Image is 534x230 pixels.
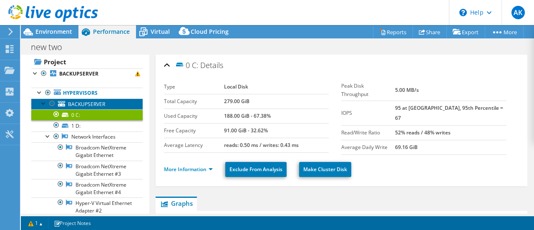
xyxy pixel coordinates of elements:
[164,83,224,91] label: Type
[459,9,467,16] svg: \n
[395,86,419,94] b: 5.00 MB/s
[299,162,351,177] a: Make Cluster Disk
[164,166,213,173] a: More Information
[224,83,248,90] b: Local Disk
[164,141,224,149] label: Average Latency
[341,109,395,117] label: IOPS
[27,43,75,52] h1: new two
[395,104,503,121] b: 95 at [GEOGRAPHIC_DATA], 95th Percentile = 67
[224,127,268,134] b: 91.00 GiB - 32.62%
[31,161,143,179] a: Broadcom NetXtreme Gigabit Ethernet #3
[48,218,97,228] a: Project Notes
[224,112,271,119] b: 188.00 GiB - 67.38%
[224,142,299,149] b: reads: 0.50 ms / writes: 0.43 ms
[395,144,418,151] b: 69.16 GiB
[224,98,249,105] b: 279.00 GiB
[446,25,485,38] a: Export
[511,6,525,19] span: AK
[31,120,143,131] a: 1 D:
[341,143,395,152] label: Average Daily Write
[31,109,143,120] a: 0 C:
[31,197,143,216] a: Hyper-V Virtual Ethernet Adapter #2
[31,99,143,109] a: BACKUPSERVER
[413,25,447,38] a: Share
[191,28,229,35] span: Cloud Pricing
[225,162,287,177] a: Exclude From Analysis
[31,55,143,68] a: Project
[164,126,224,135] label: Free Capacity
[31,88,143,99] a: Hypervisors
[200,60,223,70] span: Details
[31,179,143,197] a: Broadcom NetXtreme Gigabit Ethernet #4
[23,218,48,228] a: 1
[341,82,395,99] label: Peak Disk Throughput
[93,28,130,35] span: Performance
[68,101,105,108] span: BACKUPSERVER
[175,60,198,70] span: 0 C:
[59,70,98,77] b: BACKUPSERVER
[164,97,224,106] label: Total Capacity
[31,142,143,161] a: Broadcom NetXtreme Gigabit Ethernet
[151,28,170,35] span: Virtual
[160,199,193,207] span: Graphs
[31,68,143,79] a: BACKUPSERVER
[164,112,224,120] label: Used Capacity
[485,25,524,38] a: More
[341,129,395,137] label: Read/Write Ratio
[35,28,72,35] span: Environment
[395,129,451,136] b: 52% reads / 48% writes
[31,131,143,142] a: Network Interfaces
[373,25,413,38] a: Reports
